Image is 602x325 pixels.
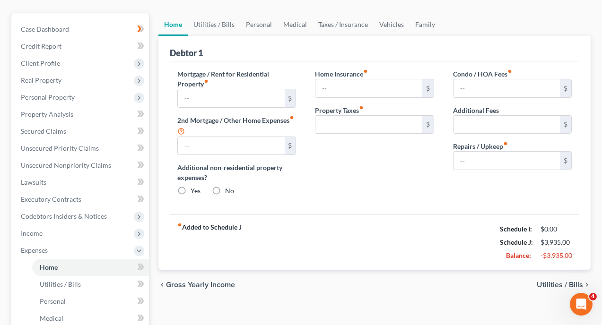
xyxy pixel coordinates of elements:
label: 2nd Mortgage / Other Home Expenses [177,115,296,137]
i: fiber_manual_record [363,69,368,74]
a: Utilities / Bills [188,13,240,36]
input: -- [315,79,422,97]
span: Credit Report [21,42,61,50]
span: Lawsuits [21,178,46,186]
i: fiber_manual_record [503,141,508,146]
i: chevron_right [583,281,591,289]
strong: Schedule J: [500,238,533,246]
a: Vehicles [374,13,410,36]
span: Income [21,229,43,237]
button: chevron_left Gross Yearly Income [158,281,235,289]
i: fiber_manual_record [359,105,364,110]
a: Home [32,259,149,276]
div: $ [560,152,571,170]
a: Credit Report [13,38,149,55]
span: Utilities / Bills [40,280,81,288]
div: $ [422,79,434,97]
div: $ [560,79,571,97]
button: Utilities / Bills chevron_right [537,281,591,289]
span: Expenses [21,246,48,254]
span: Real Property [21,76,61,84]
strong: Balance: [506,251,531,259]
i: fiber_manual_record [289,115,294,120]
span: Medical [40,314,63,322]
input: -- [454,116,560,134]
span: Client Profile [21,59,60,67]
span: Property Analysis [21,110,73,118]
a: Property Analysis [13,106,149,123]
div: $ [422,116,434,134]
input: -- [178,89,284,107]
div: $3,935.00 [541,238,572,247]
label: Additional Fees [453,105,499,115]
span: Executory Contracts [21,195,81,203]
span: Case Dashboard [21,25,69,33]
strong: Schedule I: [500,225,532,233]
a: Unsecured Nonpriority Claims [13,157,149,174]
label: Property Taxes [315,105,364,115]
a: Medical [278,13,313,36]
label: Additional non-residential property expenses? [177,162,296,182]
span: Codebtors Insiders & Notices [21,212,107,220]
span: 4 [589,293,597,300]
a: Home [158,13,188,36]
div: $0.00 [541,224,572,234]
div: $ [285,137,296,155]
input: -- [178,137,284,155]
span: Personal [40,297,66,305]
a: Personal [240,13,278,36]
i: fiber_manual_record [507,69,512,74]
label: Condo / HOA Fees [453,69,512,79]
input: -- [454,152,560,170]
strong: Added to Schedule J [177,222,242,262]
input: -- [454,79,560,97]
span: Unsecured Nonpriority Claims [21,161,111,169]
span: Utilities / Bills [537,281,583,289]
a: Taxes / Insurance [313,13,374,36]
i: fiber_manual_record [204,79,209,84]
div: Debtor 1 [170,47,203,59]
span: Home [40,263,58,271]
label: Repairs / Upkeep [453,141,508,151]
label: No [225,186,234,196]
a: Secured Claims [13,123,149,140]
a: Family [410,13,441,36]
a: Personal [32,293,149,310]
i: fiber_manual_record [177,222,182,227]
label: Yes [191,186,201,196]
i: chevron_left [158,281,166,289]
span: Unsecured Priority Claims [21,144,99,152]
label: Home Insurance [315,69,368,79]
iframe: Intercom live chat [570,293,593,316]
input: -- [315,116,422,134]
div: -$3,935.00 [541,251,572,260]
a: Executory Contracts [13,191,149,208]
div: $ [560,116,571,134]
a: Case Dashboard [13,21,149,38]
div: $ [285,89,296,107]
a: Lawsuits [13,174,149,191]
span: Secured Claims [21,127,66,135]
label: Mortgage / Rent for Residential Property [177,69,296,89]
a: Utilities / Bills [32,276,149,293]
span: Gross Yearly Income [166,281,235,289]
a: Unsecured Priority Claims [13,140,149,157]
span: Personal Property [21,93,75,101]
